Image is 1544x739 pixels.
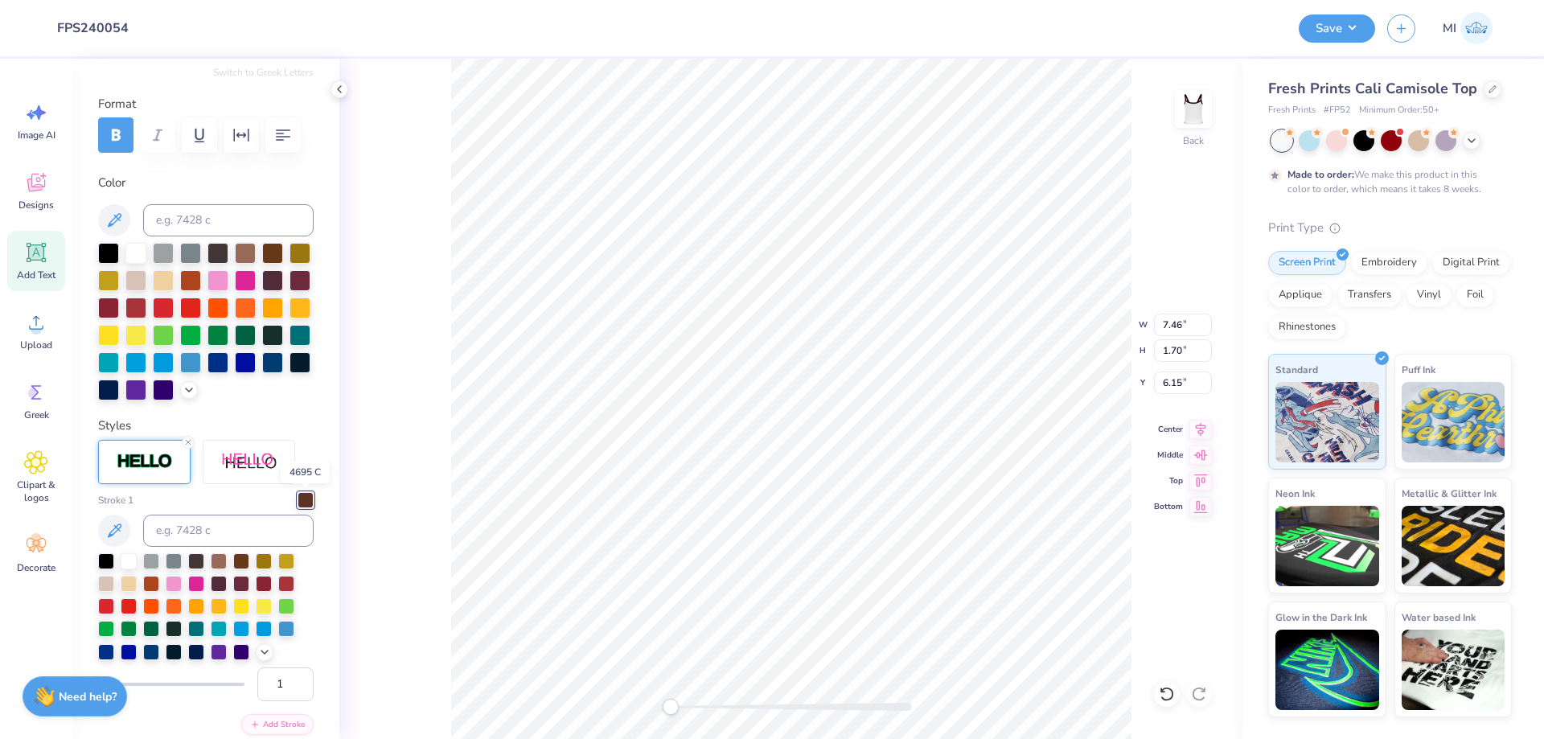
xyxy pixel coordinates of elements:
span: Add Text [17,269,55,281]
button: Switch to Greek Letters [213,66,314,79]
div: Digital Print [1432,251,1510,275]
div: Screen Print [1268,251,1346,275]
img: Back [1177,93,1209,125]
img: Glow in the Dark Ink [1275,630,1379,710]
img: Mark Isaac [1460,12,1493,44]
div: Embroidery [1351,251,1427,275]
span: Puff Ink [1402,361,1435,378]
span: Greek [24,409,49,421]
span: Minimum Order: 50 + [1359,104,1439,117]
span: # FP52 [1324,104,1351,117]
label: Stroke 1 [98,493,133,507]
div: Foil [1456,283,1494,307]
div: Back [1183,133,1204,148]
span: Top [1154,474,1183,487]
img: Neon Ink [1275,506,1379,586]
span: Bottom [1154,500,1183,513]
span: Middle [1154,449,1183,462]
strong: Need help? [59,689,117,704]
span: Fresh Prints [1268,104,1316,117]
span: Metallic & Glitter Ink [1402,485,1497,502]
div: Rhinestones [1268,315,1346,339]
img: Water based Ink [1402,630,1505,710]
a: MI [1435,12,1500,44]
span: Neon Ink [1275,485,1315,502]
img: Stroke [117,453,173,471]
button: Add Stroke [241,714,314,735]
span: Upload [20,339,52,351]
span: Image AI [18,129,55,142]
input: e.g. 7428 c [143,515,314,547]
span: Fresh Prints Cali Camisole Top [1268,79,1477,98]
img: Standard [1275,382,1379,462]
input: e.g. 7428 c [143,204,314,236]
span: Clipart & logos [10,478,63,504]
span: Designs [18,199,54,211]
img: Metallic & Glitter Ink [1402,506,1505,586]
img: Shadow [221,452,277,472]
label: Format [98,95,314,113]
span: Glow in the Dark Ink [1275,609,1367,626]
div: We make this product in this color to order, which means it takes 8 weeks. [1287,167,1485,196]
img: Puff Ink [1402,382,1505,462]
span: Decorate [17,561,55,574]
div: Print Type [1268,219,1512,237]
div: 4695 C [281,461,330,483]
label: Styles [98,417,131,435]
span: MI [1443,19,1456,38]
strong: Made to order: [1287,168,1354,181]
button: Save [1299,14,1375,43]
div: Accessibility label [663,699,679,715]
span: Water based Ink [1402,609,1476,626]
div: Applique [1268,283,1333,307]
span: Center [1154,423,1183,436]
label: Color [98,174,314,192]
input: Untitled Design [44,12,162,44]
span: Standard [1275,361,1318,378]
div: Vinyl [1406,283,1452,307]
div: Transfers [1337,283,1402,307]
